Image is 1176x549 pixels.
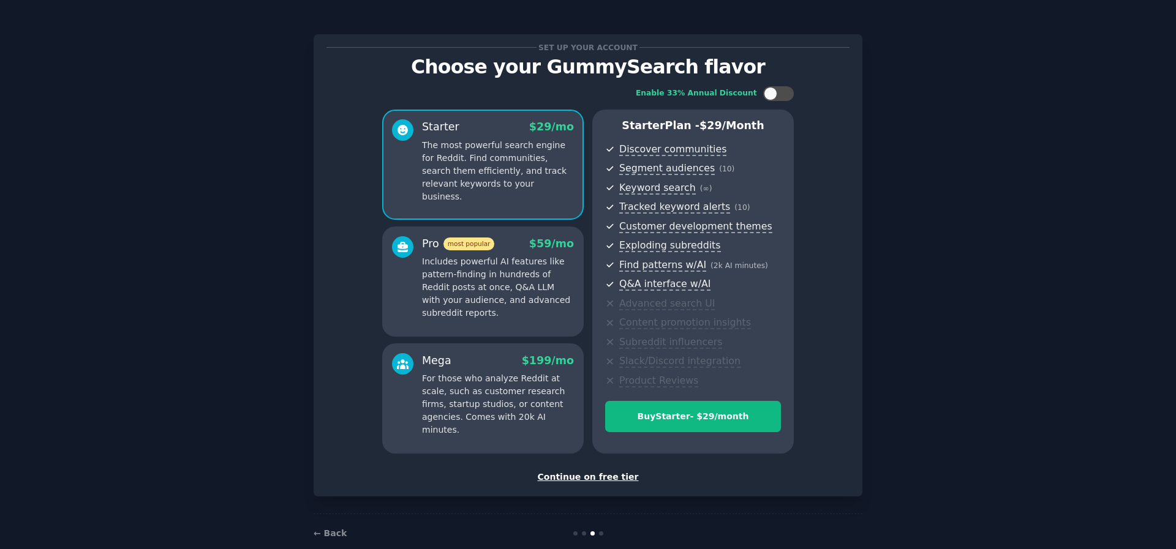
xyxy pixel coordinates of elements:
div: Enable 33% Annual Discount [636,88,757,99]
span: Product Reviews [619,375,698,387]
span: $ 59 /mo [529,237,574,250]
span: Exploding subreddits [619,239,720,252]
div: Pro [422,236,494,252]
span: Content promotion insights [619,316,751,329]
a: ← Back [314,528,347,538]
span: ( 10 ) [719,165,734,173]
p: The most powerful search engine for Reddit. Find communities, search them efficiently, and track ... [422,139,574,203]
p: For those who analyze Reddit at scale, such as customer research firms, startup studios, or conte... [422,372,574,436]
span: Subreddit influencers [619,336,722,349]
span: ( 10 ) [734,203,750,212]
span: Slack/Discord integration [619,355,741,368]
span: $ 29 /mo [529,121,574,133]
div: Buy Starter - $ 29 /month [606,410,780,423]
p: Choose your GummySearch flavor [326,56,850,78]
div: Mega [422,353,451,368]
span: Segment audiences [619,162,715,175]
span: Find patterns w/AI [619,259,706,272]
span: ( 2k AI minutes ) [710,261,768,270]
span: $ 29 /month [699,119,764,132]
p: Includes powerful AI features like pattern-finding in hundreds of Reddit posts at once, Q&A LLM w... [422,255,574,319]
div: Continue on free tier [326,471,850,484]
p: Starter Plan - [605,118,781,133]
span: Q&A interface w/AI [619,278,710,291]
span: Discover communities [619,143,726,156]
span: most popular [443,237,495,250]
span: Advanced search UI [619,297,715,310]
div: Starter [422,119,459,135]
span: Keyword search [619,182,696,195]
span: Tracked keyword alerts [619,201,730,214]
span: $ 199 /mo [522,354,574,367]
span: Set up your account [537,41,640,54]
span: Customer development themes [619,220,772,233]
button: BuyStarter- $29/month [605,401,781,432]
span: ( ∞ ) [700,184,712,193]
